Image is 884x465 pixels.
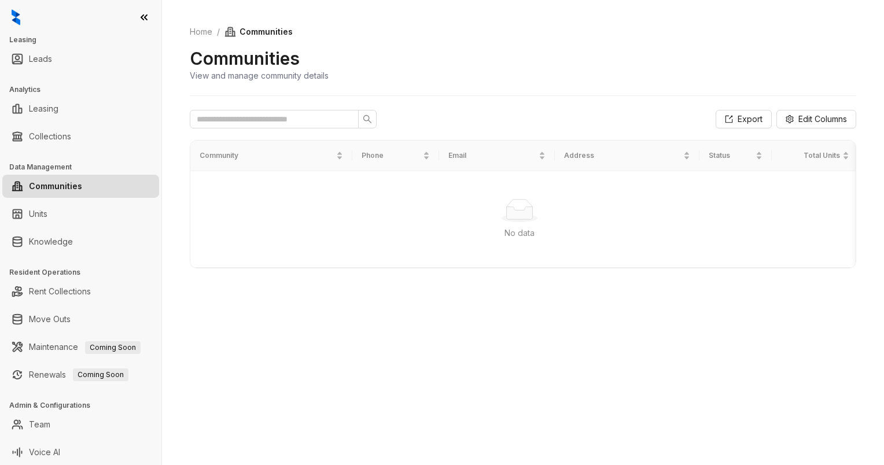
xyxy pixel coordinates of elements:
span: Email [448,150,536,161]
button: Export [716,110,772,128]
a: Move Outs [29,308,71,331]
span: Address [564,150,681,161]
span: Community [200,150,334,161]
span: Edit Columns [798,113,847,126]
th: Email [439,141,555,171]
li: Leads [2,47,159,71]
span: Coming Soon [73,368,128,381]
a: Knowledge [29,230,73,253]
li: / [217,25,220,38]
th: Status [699,141,772,171]
li: Move Outs [2,308,159,331]
span: Phone [362,150,421,161]
a: Home [187,25,215,38]
h3: Admin & Configurations [9,400,161,411]
li: Units [2,202,159,226]
div: View and manage community details [190,69,329,82]
th: Total Units [772,141,859,171]
a: Communities [29,175,82,198]
a: RenewalsComing Soon [29,363,128,386]
li: Rent Collections [2,280,159,303]
span: Total Units [781,150,840,161]
h3: Leasing [9,35,161,45]
span: export [725,115,733,123]
img: logo [12,9,20,25]
li: Communities [2,175,159,198]
a: Leasing [29,97,58,120]
li: Maintenance [2,335,159,359]
span: search [363,115,372,124]
a: Rent Collections [29,280,91,303]
button: Edit Columns [776,110,856,128]
li: Leasing [2,97,159,120]
th: Address [555,141,699,171]
a: Units [29,202,47,226]
li: Knowledge [2,230,159,253]
th: Community [190,141,352,171]
a: Collections [29,125,71,148]
a: Voice AI [29,441,60,464]
li: Renewals [2,363,159,386]
li: Team [2,413,159,436]
span: Status [709,150,753,161]
h2: Communities [190,47,300,69]
span: Communities [224,25,293,38]
h3: Analytics [9,84,161,95]
h3: Data Management [9,162,161,172]
a: Team [29,413,50,436]
span: Coming Soon [85,341,141,354]
li: Collections [2,125,159,148]
th: Phone [352,141,439,171]
span: setting [786,115,794,123]
h3: Resident Operations [9,267,161,278]
span: Export [738,113,763,126]
div: No data [204,227,834,239]
li: Voice AI [2,441,159,464]
a: Leads [29,47,52,71]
